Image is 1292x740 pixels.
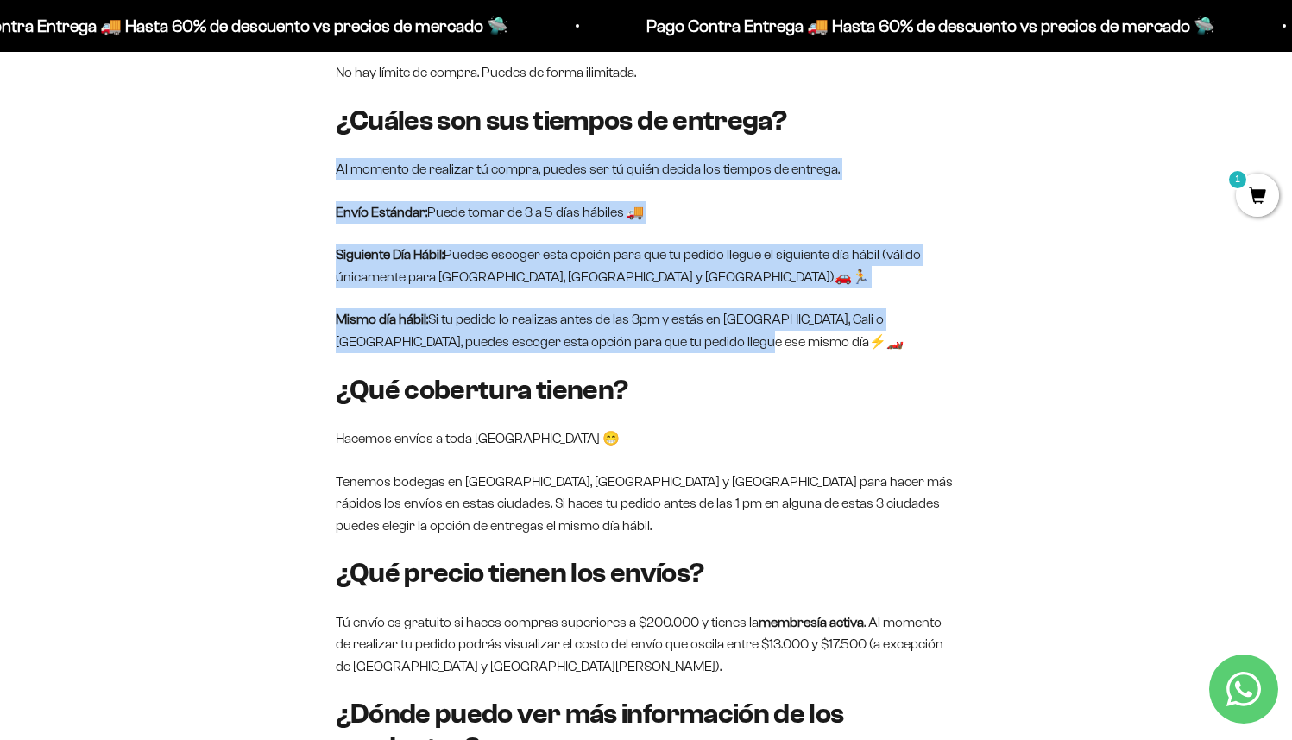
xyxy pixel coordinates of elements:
[631,12,1200,40] p: Pago Contra Entrega 🚚 Hasta 60% de descuento vs precios de mercado 🛸
[336,201,957,224] p: Puede tomar de 3 a 5 días hábiles 🚚
[759,615,864,629] strong: membresía activa
[336,471,957,537] p: Tenemos bodegas en [GEOGRAPHIC_DATA], [GEOGRAPHIC_DATA] y [GEOGRAPHIC_DATA] para hacer más rápido...
[336,374,957,407] h3: ¿Qué cobertura tienen?
[336,312,428,326] strong: Mismo día hábil:
[336,205,427,219] strong: Envío Estándar:
[336,158,957,180] p: Al momento de realizar tú compra, puedes ser tú quién decida los tiempos de entrega.
[1227,169,1248,190] mark: 1
[336,308,957,352] p: Si tu pedido lo realizas antes de las 3pm y estás en [GEOGRAPHIC_DATA], Cali o [GEOGRAPHIC_DATA],...
[336,247,444,262] strong: Siguiente Día Hábil:
[336,61,957,84] p: No hay límite de compra. Puedes de forma ilimitada.
[336,104,957,137] h3: ¿Cuáles son sus tiempos de entrega?
[336,244,957,288] p: Puedes escoger esta opción para que tu pedido llegue el siguiente día hábil (válido únicamente pa...
[336,611,957,678] p: Tú envío es gratuito si haces compras superiores a $200.000 y tienes la . Al momento de realizar ...
[1236,187,1279,206] a: 1
[336,557,957,590] h3: ¿Qué precio tienen los envíos?
[336,427,957,450] p: Hacemos envíos a toda [GEOGRAPHIC_DATA] 😁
